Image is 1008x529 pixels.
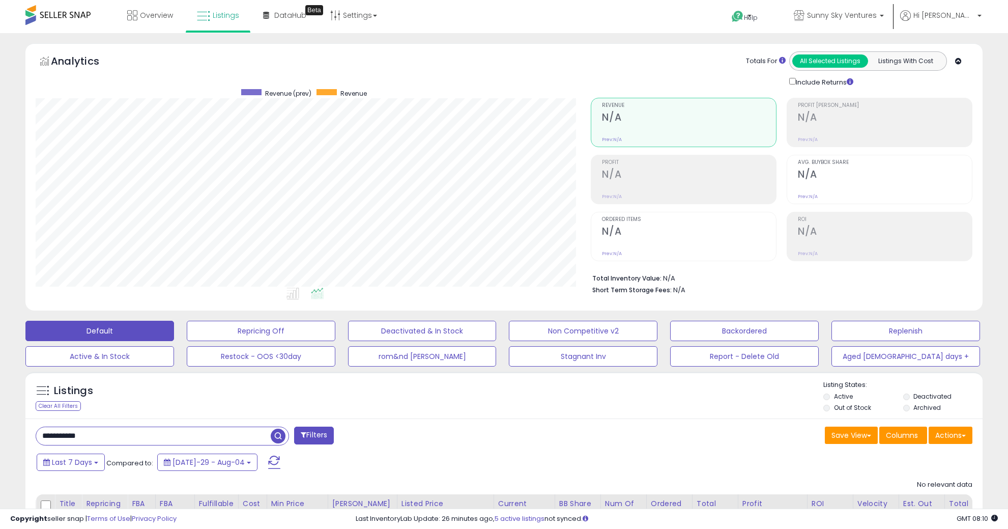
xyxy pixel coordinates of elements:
h2: N/A [602,169,776,182]
button: Backordered [670,321,819,341]
label: Active [834,392,853,401]
div: Title [59,498,77,509]
div: ROI [812,498,849,509]
button: Repricing Off [187,321,335,341]
span: Revenue [340,89,367,98]
button: rom&nd [PERSON_NAME] [348,346,497,367]
div: No relevant data [917,480,972,490]
span: Listings [213,10,239,20]
div: Ordered Items [651,498,688,520]
b: Short Term Storage Fees: [592,286,672,294]
div: Last InventoryLab Update: 26 minutes ago, not synced. [356,514,998,524]
div: Total Profit [697,498,734,520]
span: N/A [673,285,685,295]
span: 2025-08-13 08:10 GMT [957,514,998,523]
a: Privacy Policy [132,514,177,523]
button: Save View [825,427,878,444]
button: [DATE]-29 - Aug-04 [157,454,257,471]
span: Ordered Items [602,217,776,222]
div: Velocity [857,498,895,509]
h2: N/A [602,226,776,239]
small: Prev: N/A [602,250,622,257]
label: Deactivated [913,392,952,401]
button: Active & In Stock [25,346,174,367]
button: Restock - OOS <30day [187,346,335,367]
button: Filters [294,427,334,444]
small: Prev: N/A [602,193,622,200]
button: All Selected Listings [792,54,868,68]
h5: Listings [54,384,93,398]
div: [PERSON_NAME] [332,498,393,509]
button: Report - Delete Old [670,346,819,367]
div: Min Price [271,498,324,509]
span: Revenue [602,103,776,108]
div: Repricing [86,498,123,509]
button: Default [25,321,174,341]
h2: N/A [602,112,776,125]
button: Replenish [831,321,980,341]
span: Revenue (prev) [265,89,311,98]
button: Actions [929,427,972,444]
div: Profit [PERSON_NAME] [742,498,803,520]
span: Help [744,13,758,22]
div: Clear All Filters [36,401,81,411]
button: Deactivated & In Stock [348,321,497,341]
label: Archived [913,403,941,412]
span: [DATE]-29 - Aug-04 [172,457,245,467]
div: Fulfillable Quantity [199,498,234,520]
button: Listings With Cost [868,54,943,68]
div: Cost [243,498,263,509]
b: Total Inventory Value: [592,274,661,283]
h2: N/A [798,169,972,182]
a: Terms of Use [87,514,130,523]
p: Listing States: [823,380,983,390]
button: Aged [DEMOGRAPHIC_DATA] days + [831,346,980,367]
a: Hi [PERSON_NAME] [900,10,982,33]
span: DataHub [274,10,306,20]
button: Stagnant Inv [509,346,657,367]
span: Profit [602,160,776,165]
label: Out of Stock [834,403,871,412]
small: Prev: N/A [798,193,818,200]
span: ROI [798,217,972,222]
a: 5 active listings [495,514,544,523]
span: Avg. Buybox Share [798,160,972,165]
i: Get Help [731,10,744,23]
strong: Copyright [10,514,47,523]
small: Prev: N/A [602,136,622,143]
small: Prev: N/A [798,250,818,257]
span: Sunny Sky Ventures [807,10,877,20]
span: Last 7 Days [52,457,92,467]
h2: N/A [798,112,972,125]
div: Total Rev. [949,498,986,520]
a: Help [724,3,777,33]
span: Compared to: [106,458,153,468]
div: Current Buybox Price [498,498,551,520]
span: Columns [886,430,918,440]
div: Num of Comp. [605,498,642,520]
div: Include Returns [782,76,866,88]
div: BB Share 24h. [559,498,596,520]
span: Hi [PERSON_NAME] [913,10,974,20]
div: Listed Price [401,498,489,509]
li: N/A [592,271,965,284]
span: Profit [PERSON_NAME] [798,103,972,108]
button: Last 7 Days [37,454,105,471]
small: Prev: N/A [798,136,818,143]
h5: Analytics [51,54,119,71]
div: Totals For [746,57,786,66]
button: Non Competitive v2 [509,321,657,341]
h2: N/A [798,226,972,239]
div: Tooltip anchor [305,5,323,15]
span: Overview [140,10,173,20]
div: seller snap | | [10,514,177,524]
button: Columns [879,427,927,444]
